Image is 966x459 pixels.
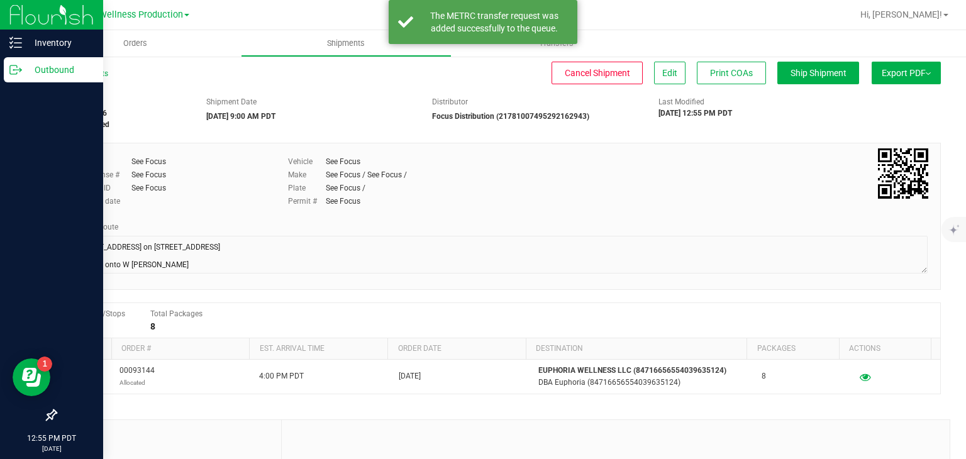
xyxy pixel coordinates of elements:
[860,9,942,19] span: Hi, [PERSON_NAME]!
[9,64,22,76] inline-svg: Outbound
[762,370,766,382] span: 8
[658,109,732,118] strong: [DATE] 12:55 PM PDT
[710,68,753,78] span: Print COAs
[552,62,643,84] button: Cancel Shipment
[326,169,407,180] div: See Focus / See Focus /
[68,9,183,20] span: Polaris Wellness Production
[9,36,22,49] inline-svg: Inventory
[6,444,97,453] p: [DATE]
[6,433,97,444] p: 12:55 PM PDT
[131,182,166,194] div: See Focus
[206,112,275,121] strong: [DATE] 9:00 AM PDT
[150,309,203,318] span: Total Packages
[878,148,928,199] img: Scan me!
[326,182,365,194] div: See Focus /
[526,338,747,360] th: Destination
[654,62,686,84] button: Edit
[111,338,250,360] th: Order #
[288,169,326,180] label: Make
[326,156,360,167] div: See Focus
[432,96,468,108] label: Distributor
[241,30,452,57] a: Shipments
[150,321,155,331] strong: 8
[30,30,241,57] a: Orders
[119,377,155,389] p: Allocated
[22,35,97,50] p: Inventory
[288,182,326,194] label: Plate
[538,365,747,377] p: EUPHORIA WELLNESS LLC (84716656554039635124)
[432,112,589,121] strong: Focus Distribution (21781007495292162943)
[538,377,747,389] p: DBA Euphoria (84716656554039635124)
[131,156,166,167] div: See Focus
[565,68,630,78] span: Cancel Shipment
[872,62,941,84] button: Export PDF
[288,156,326,167] label: Vehicle
[131,169,166,180] div: See Focus
[791,68,847,78] span: Ship Shipment
[22,62,97,77] p: Outbound
[119,365,155,389] span: 00093144
[65,429,272,445] span: Notes
[249,338,387,360] th: Est. arrival time
[697,62,766,84] button: Print COAs
[55,96,187,108] span: Shipment #
[106,38,164,49] span: Orders
[387,338,526,360] th: Order date
[37,357,52,372] iframe: Resource center unread badge
[310,38,382,49] span: Shipments
[420,9,568,35] div: The METRC transfer request was added successfully to the queue.
[658,96,704,108] label: Last Modified
[839,338,931,360] th: Actions
[326,196,360,207] div: See Focus
[259,370,304,382] span: 4:00 PM PDT
[206,96,257,108] label: Shipment Date
[13,358,50,396] iframe: Resource center
[399,370,421,382] span: [DATE]
[288,196,326,207] label: Permit #
[777,62,859,84] button: Ship Shipment
[882,68,931,78] span: Export PDF
[747,338,838,360] th: Packages
[878,148,928,199] qrcode: 20250919-006
[662,68,677,78] span: Edit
